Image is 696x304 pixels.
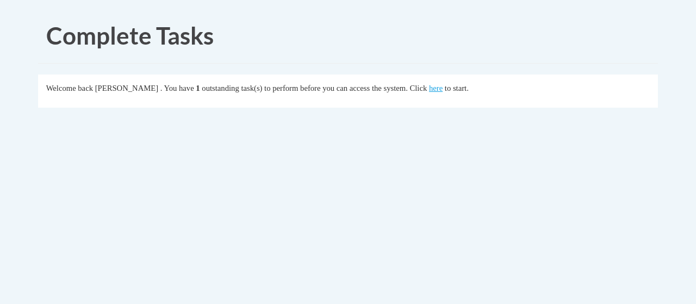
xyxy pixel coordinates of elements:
[95,84,158,92] span: [PERSON_NAME]
[46,21,214,49] span: Complete Tasks
[196,84,200,92] span: 1
[46,84,93,92] span: Welcome back
[202,84,427,92] span: outstanding task(s) to perform before you can access the system. Click
[160,84,194,92] span: . You have
[445,84,469,92] span: to start.
[429,84,443,92] a: here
